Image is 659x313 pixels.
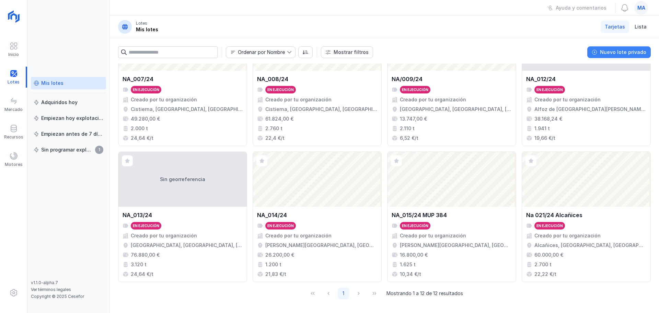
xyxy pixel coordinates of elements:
[131,271,153,278] div: 24,64 €/t
[131,106,243,113] div: Cistierna, [GEOGRAPHIC_DATA], [GEOGRAPHIC_DATA], [GEOGRAPHIC_DATA]
[392,75,423,83] div: NA/009/24
[131,96,197,103] div: Creado por tu organización
[131,115,160,122] div: 49.280,00 €
[526,211,582,219] div: Na 021/24 Alcañices
[257,211,287,219] div: NA_014/24
[265,135,285,142] div: 22,4 €/t
[265,115,293,122] div: 61.824,00 €
[118,152,247,282] a: Sin georreferenciaNA_013/24En ejecuciónCreado por tu organización[GEOGRAPHIC_DATA], [GEOGRAPHIC_D...
[31,96,106,109] a: Adquiridos hoy
[265,125,282,132] div: 2.760 t
[400,96,466,103] div: Creado por tu organización
[31,280,106,286] div: v1.1.0-alpha.7
[41,131,103,137] div: Empiezan antes de 7 días
[131,242,243,249] div: [GEOGRAPHIC_DATA], [GEOGRAPHIC_DATA], [GEOGRAPHIC_DATA], [GEOGRAPHIC_DATA]
[400,261,416,268] div: 1.625 t
[31,294,106,299] div: Copyright © 2025 Cesefor
[5,8,22,25] img: logoRight.svg
[133,87,159,92] div: En ejecución
[267,87,294,92] div: En ejecución
[131,261,147,268] div: 3.120 t
[238,50,285,55] div: Ordenar por Nombre
[253,15,382,146] a: NA_008/24En ejecuciónCreado por tu organizaciónCistierna, [GEOGRAPHIC_DATA], [GEOGRAPHIC_DATA], [...
[402,87,428,92] div: En ejecución
[536,223,563,228] div: En ejecución
[543,2,611,14] button: Ayuda y comentarios
[267,223,294,228] div: En ejecución
[265,271,286,278] div: 21,83 €/t
[534,135,555,142] div: 19,66 €/t
[265,261,281,268] div: 1.200 t
[338,288,349,299] button: Page 1
[136,26,158,33] div: Mis lotes
[131,232,197,239] div: Creado por tu organización
[31,77,106,89] a: Mis lotes
[536,87,563,92] div: En ejecución
[31,112,106,124] a: Empiezan hoy explotación
[522,15,651,146] a: Sin georreferenciaNA_012/24En ejecuciónCreado por tu organizaciónAlfoz de [GEOGRAPHIC_DATA][PERSO...
[131,251,160,258] div: 76.880,00 €
[400,135,418,142] div: 6,52 €/t
[118,15,247,146] a: NA_007/24En ejecuciónCreado por tu organizaciónCistierna, [GEOGRAPHIC_DATA], [GEOGRAPHIC_DATA], [...
[635,23,647,30] span: Lista
[534,261,552,268] div: 2.700 t
[4,107,23,112] div: Mercado
[387,15,516,146] a: NA/009/24En ejecuciónCreado por tu organización[GEOGRAPHIC_DATA], [GEOGRAPHIC_DATA], [GEOGRAPHIC_...
[31,128,106,140] a: Empiezan antes de 7 días
[400,251,428,258] div: 16.800,00 €
[601,21,629,33] a: Tarjetas
[534,242,646,249] div: Alcañices, [GEOGRAPHIC_DATA], [GEOGRAPHIC_DATA], [GEOGRAPHIC_DATA]
[31,287,71,292] a: Ver términos legales
[131,135,153,142] div: 24,64 €/t
[400,242,512,249] div: [PERSON_NAME][GEOGRAPHIC_DATA], [GEOGRAPHIC_DATA], [GEOGRAPHIC_DATA], [GEOGRAPHIC_DATA]
[131,125,148,132] div: 2.000 t
[265,106,377,113] div: Cistierna, [GEOGRAPHIC_DATA], [GEOGRAPHIC_DATA], [GEOGRAPHIC_DATA]
[133,223,159,228] div: En ejecución
[123,75,153,83] div: NA_007/24
[334,49,369,56] div: Mostrar filtros
[321,46,373,58] button: Mostrar filtros
[31,144,106,156] a: Sin programar explotación1
[118,152,247,207] div: Sin georreferencia
[41,80,63,87] div: Mis lotes
[534,115,562,122] div: 38.168,24 €
[4,134,23,140] div: Recursos
[587,46,651,58] button: Nuevo lote privado
[392,211,447,219] div: NA_015/24 MUP 384
[41,146,93,153] div: Sin programar explotación
[5,162,23,167] div: Motores
[257,75,288,83] div: NA_008/24
[41,115,103,122] div: Empiezan hoy explotación
[400,115,427,122] div: 13.747,00 €
[534,251,563,258] div: 60.000,00 €
[265,96,332,103] div: Creado por tu organización
[534,271,556,278] div: 22,22 €/t
[631,21,651,33] a: Lista
[637,4,645,11] span: ma
[402,223,428,228] div: En ejecución
[8,52,19,57] div: Inicio
[400,106,512,113] div: [GEOGRAPHIC_DATA], [GEOGRAPHIC_DATA], [GEOGRAPHIC_DATA], [GEOGRAPHIC_DATA]
[534,232,601,239] div: Creado por tu organización
[265,232,332,239] div: Creado por tu organización
[400,125,415,132] div: 2.110 t
[41,99,78,106] div: Adquiridos hoy
[534,96,601,103] div: Creado por tu organización
[400,232,466,239] div: Creado por tu organización
[136,21,147,26] div: Lotes
[534,106,646,113] div: Alfoz de [GEOGRAPHIC_DATA][PERSON_NAME], [GEOGRAPHIC_DATA], [GEOGRAPHIC_DATA], [GEOGRAPHIC_DATA]
[526,75,556,83] div: NA_012/24
[265,242,377,249] div: [PERSON_NAME][GEOGRAPHIC_DATA], [GEOGRAPHIC_DATA], [GEOGRAPHIC_DATA]
[123,211,152,219] div: NA_013/24
[387,152,516,282] a: NA_015/24 MUP 384En ejecuciónCreado por tu organización[PERSON_NAME][GEOGRAPHIC_DATA], [GEOGRAPHI...
[600,49,646,56] div: Nuevo lote privado
[265,251,294,258] div: 26.200,00 €
[522,152,651,282] a: Na 021/24 AlcañicesEn ejecuciónCreado por tu organizaciónAlcañices, [GEOGRAPHIC_DATA], [GEOGRAPHI...
[226,47,287,58] span: Nombre
[556,4,606,11] div: Ayuda y comentarios
[605,23,625,30] span: Tarjetas
[253,152,382,282] a: NA_014/24En ejecuciónCreado por tu organización[PERSON_NAME][GEOGRAPHIC_DATA], [GEOGRAPHIC_DATA],...
[534,125,550,132] div: 1.941 t
[400,271,421,278] div: 10,34 €/t
[386,290,463,297] span: Mostrando 1 a 12 de 12 resultados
